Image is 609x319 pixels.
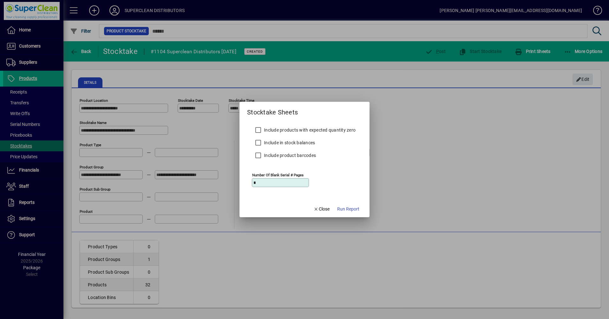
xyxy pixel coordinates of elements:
[313,206,330,212] span: Close
[337,206,359,212] span: Run Report
[263,127,356,133] label: Include products with expected quantity zero
[263,152,316,159] label: Include product barcodes
[239,102,305,117] h2: Stocktake Sheets
[335,203,362,215] button: Run Report
[263,140,315,146] label: Include in stock balances
[252,173,304,177] mat-label: Number of blank serial # pages
[311,203,332,215] button: Close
